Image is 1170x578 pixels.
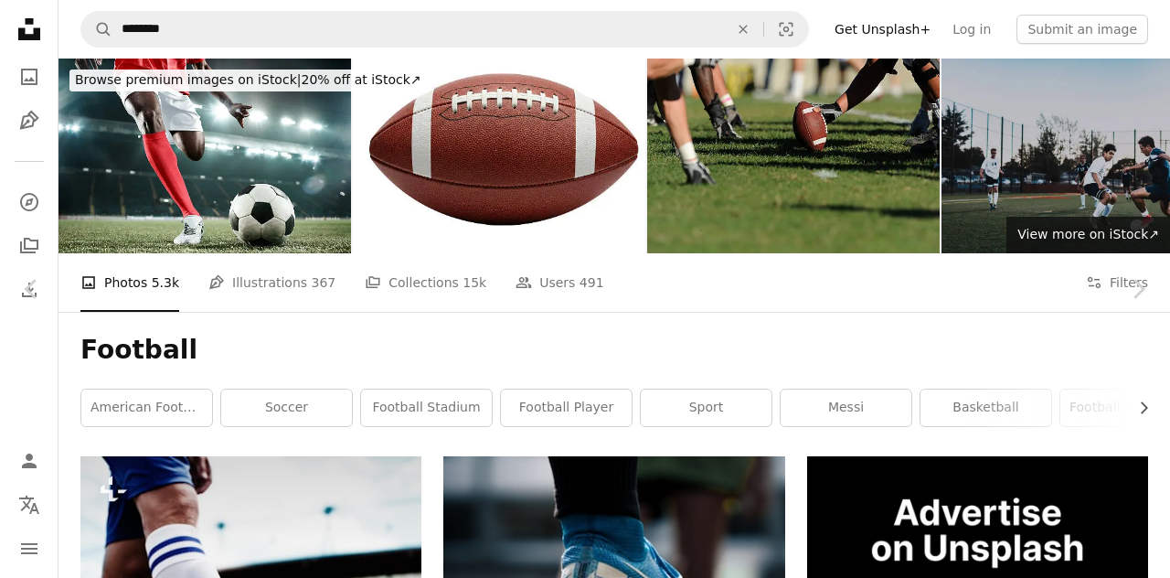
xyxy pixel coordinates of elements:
[361,390,492,426] a: football stadium
[208,253,335,312] a: Illustrations 367
[11,102,48,139] a: Illustrations
[81,390,212,426] a: american football
[1006,217,1170,253] a: View more on iStock↗
[58,59,351,253] img: Collage. Dynamic photo of soccer player in red-white uniform moving toward ball during match, rea...
[80,11,809,48] form: Find visuals sitewide
[1127,390,1148,426] button: scroll list to the right
[723,12,763,47] button: Clear
[516,253,603,312] a: Users 491
[1016,15,1148,44] button: Submit an image
[764,12,808,47] button: Visual search
[11,443,48,479] a: Log in / Sign up
[647,59,940,253] img: Hiking a Football
[824,15,941,44] a: Get Unsplash+
[69,70,427,91] div: 20% off at iStock ↗
[501,390,632,426] a: football player
[941,15,1002,44] a: Log in
[463,273,486,293] span: 15k
[11,59,48,95] a: Photos
[80,334,1148,367] h1: Football
[1017,227,1159,241] span: View more on iStock ↗
[1086,253,1148,312] button: Filters
[920,390,1051,426] a: basketball
[81,12,112,47] button: Search Unsplash
[580,273,604,293] span: 491
[58,59,438,102] a: Browse premium images on iStock|20% off at iStock↗
[221,390,352,426] a: soccer
[11,184,48,220] a: Explore
[365,253,486,312] a: Collections 15k
[312,273,336,293] span: 367
[641,390,771,426] a: sport
[75,72,301,87] span: Browse premium images on iStock |
[781,390,911,426] a: messi
[11,487,48,523] button: Language
[353,59,645,253] img: Isolated American Football Close Up Detailed
[11,530,48,567] button: Menu
[1106,201,1170,377] a: Next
